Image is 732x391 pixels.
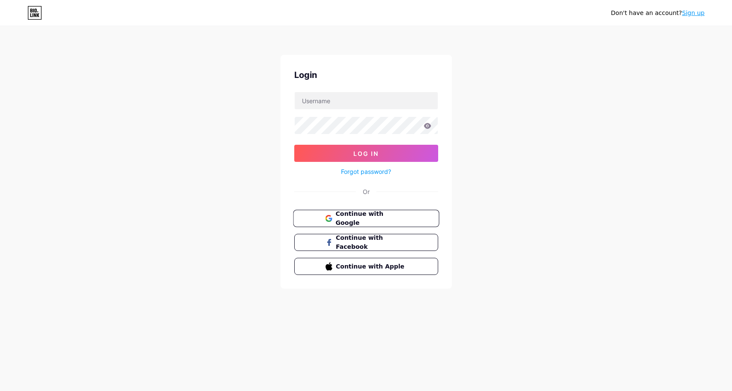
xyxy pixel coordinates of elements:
[363,187,370,196] div: Or
[295,92,438,109] input: Username
[336,262,406,271] span: Continue with Apple
[294,234,438,251] button: Continue with Facebook
[294,145,438,162] button: Log In
[294,258,438,275] button: Continue with Apple
[335,209,407,228] span: Continue with Google
[341,167,391,176] a: Forgot password?
[294,69,438,81] div: Login
[336,233,406,251] span: Continue with Facebook
[353,150,379,157] span: Log In
[611,9,705,18] div: Don't have an account?
[293,210,439,227] button: Continue with Google
[294,210,438,227] a: Continue with Google
[682,9,705,16] a: Sign up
